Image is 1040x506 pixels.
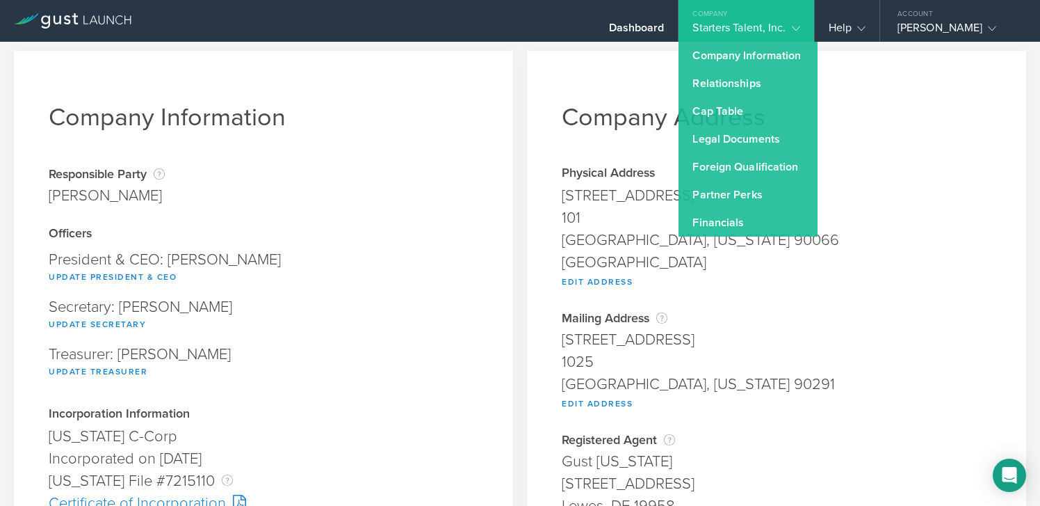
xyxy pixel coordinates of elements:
button: Edit Address [562,274,633,290]
div: Treasurer: [PERSON_NAME] [49,340,478,387]
div: Starters Talent, Inc. [692,21,799,42]
div: 101 [562,207,991,229]
div: Mailing Address [562,311,991,325]
div: [GEOGRAPHIC_DATA] [562,251,991,274]
div: Physical Address [562,167,991,181]
div: [STREET_ADDRESS] [562,329,991,351]
div: [PERSON_NAME] [49,184,165,207]
h1: Company Address [562,102,991,132]
div: 1025 [562,351,991,373]
div: Officers [49,228,478,242]
div: Responsible Party [49,167,165,181]
div: Incorporation Information [49,408,478,422]
button: Update President & CEO [49,269,177,285]
div: [US_STATE] File #7215110 [49,470,478,492]
div: Gust [US_STATE] [562,450,991,473]
div: [STREET_ADDRESS] [562,184,991,207]
button: Update Secretary [49,316,146,333]
div: [US_STATE] C-Corp [49,425,478,448]
button: Update Treasurer [49,363,147,380]
div: Incorporated on [DATE] [49,448,478,470]
div: Dashboard [609,21,665,42]
div: Registered Agent [562,433,991,447]
div: Secretary: [PERSON_NAME] [49,292,478,340]
div: Help [829,21,866,42]
div: Open Intercom Messenger [993,459,1026,492]
div: [STREET_ADDRESS] [562,473,991,495]
div: [GEOGRAPHIC_DATA], [US_STATE] 90066 [562,229,991,251]
div: [GEOGRAPHIC_DATA], [US_STATE] 90291 [562,373,991,395]
div: President & CEO: [PERSON_NAME] [49,245,478,292]
div: [PERSON_NAME] [897,21,1016,42]
button: Edit Address [562,395,633,412]
h1: Company Information [49,102,478,132]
